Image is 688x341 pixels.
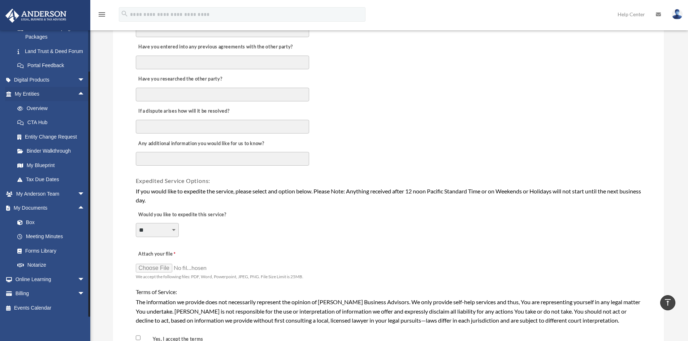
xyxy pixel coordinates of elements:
a: Entity Change Request [10,130,96,144]
a: Portal Feedback [10,58,96,73]
a: vertical_align_top [660,295,675,310]
i: vertical_align_top [663,298,672,307]
a: Notarize [10,258,96,272]
img: Anderson Advisors Platinum Portal [3,9,69,23]
a: Digital Productsarrow_drop_down [5,73,96,87]
img: User Pic [672,9,683,19]
i: menu [98,10,106,19]
a: Billingarrow_drop_down [5,287,96,301]
a: menu [98,13,106,19]
span: arrow_drop_down [78,73,92,87]
div: If you would like to expedite the service, please select and option below. Please Note: Anything ... [136,187,641,205]
a: Online Learningarrow_drop_down [5,272,96,287]
span: We accept the following files: PDF, Word, Powerpoint, JPEG, PNG. File Size Limit is 25MB. [136,274,303,279]
label: Have you entered into any previous agreements with the other party? [136,42,295,52]
a: Land Trust & Deed Forum [10,44,96,58]
div: The information we provide does not necessarily represent the opinion of [PERSON_NAME] Business A... [136,297,641,325]
a: My Blueprint [10,158,96,172]
span: arrow_drop_down [78,187,92,201]
span: arrow_drop_up [78,201,92,216]
a: Meeting Minutes [10,229,96,244]
a: Tax & Bookkeeping Packages [10,21,96,44]
label: If a dispute arises how will it be resolved? [136,106,232,117]
a: Tax Due Dates [10,172,96,187]
a: Overview [10,101,96,115]
a: Binder Walkthrough [10,144,96,158]
span: arrow_drop_up [78,87,92,102]
a: My Entitiesarrow_drop_up [5,87,96,101]
h4: Terms of Service: [136,288,641,296]
label: Any additional information you would like for us to know? [136,139,266,149]
label: Have you researched the other party? [136,74,224,84]
span: arrow_drop_down [78,272,92,287]
label: Attach your file [136,249,208,259]
a: Box [10,215,96,229]
a: My Documentsarrow_drop_up [5,201,96,215]
a: CTA Hub [10,115,96,130]
a: Events Calendar [5,301,96,315]
label: Would you like to expedite this service? [136,210,228,220]
a: Forms Library [10,244,96,258]
a: My Anderson Teamarrow_drop_down [5,187,96,201]
span: arrow_drop_down [78,287,92,301]
i: search [121,10,129,18]
span: Expedited Service Options: [136,177,211,184]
